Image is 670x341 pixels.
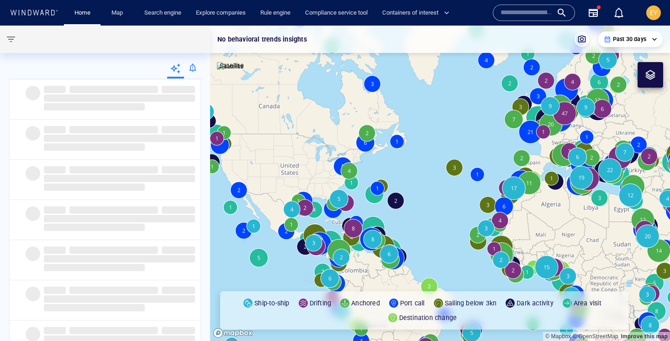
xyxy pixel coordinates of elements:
span: ‌ [26,287,40,301]
a: Mapbox [545,333,571,340]
span: ‌ [26,86,40,100]
button: Containers of interest [379,5,457,21]
span: ‌ [44,255,195,262]
iframe: Chat [631,300,663,334]
div: Past 30 days [604,35,657,43]
button: Map [104,5,133,21]
span: ‌ [162,166,195,173]
p: Past 30 days [613,35,646,43]
span: ‌ [162,327,195,334]
span: ‌ [69,247,158,254]
span: ‌ [162,287,195,294]
p: Anchored [351,298,380,309]
span: ‌ [162,247,195,254]
span: ‌ [44,175,195,182]
span: ‌ [44,166,66,173]
p: Drifting [310,298,332,309]
a: Mapbox logo [213,328,253,338]
span: ‌ [162,206,195,214]
button: EY [644,4,663,22]
span: ‌ [69,86,158,93]
span: ‌ [44,295,195,303]
a: Rule engine [257,5,294,21]
p: Destination change [399,312,457,323]
span: ‌ [44,304,145,311]
a: Home [71,5,94,21]
a: Explore companies [192,5,249,21]
p: Port call [400,298,425,309]
span: ‌ [44,224,145,231]
img: satellite [217,62,244,71]
p: Ship-to-ship [254,298,289,309]
span: ‌ [26,166,40,181]
p: Satellite [220,60,244,71]
a: Search engine [141,5,185,21]
span: ‌ [44,184,145,191]
p: No behavioral trends insights [217,34,307,45]
span: ‌ [44,86,66,93]
p: Sailing below 3kn [445,298,496,309]
canvas: Map [210,26,670,341]
span: ‌ [162,126,195,133]
span: ‌ [26,126,40,141]
p: Dark activity [517,298,554,309]
span: ‌ [69,166,158,173]
span: ‌ [69,327,158,334]
span: ‌ [44,327,66,334]
span: ‌ [44,94,195,102]
a: Map feedback [621,333,668,340]
div: Notification center [613,7,624,18]
span: ‌ [44,103,145,110]
span: ‌ [69,206,158,214]
a: OpenStreetMap [573,333,618,340]
span: ‌ [44,126,66,133]
a: Compliance service tool [301,5,371,21]
span: Containers of interest [382,8,449,18]
button: Home [68,5,97,21]
span: ‌ [44,247,66,254]
span: ‌ [26,206,40,221]
span: ‌ [44,143,145,151]
span: ‌ [44,264,145,271]
span: ‌ [162,86,195,93]
span: ‌ [69,126,158,133]
span: ‌ [69,287,158,294]
span: EY [650,9,658,16]
span: ‌ [44,135,195,142]
span: ‌ [44,206,66,214]
a: Map [108,5,130,21]
span: ‌ [44,287,66,294]
p: Area visit [574,298,601,309]
span: ‌ [26,247,40,261]
span: ‌ [44,215,195,222]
